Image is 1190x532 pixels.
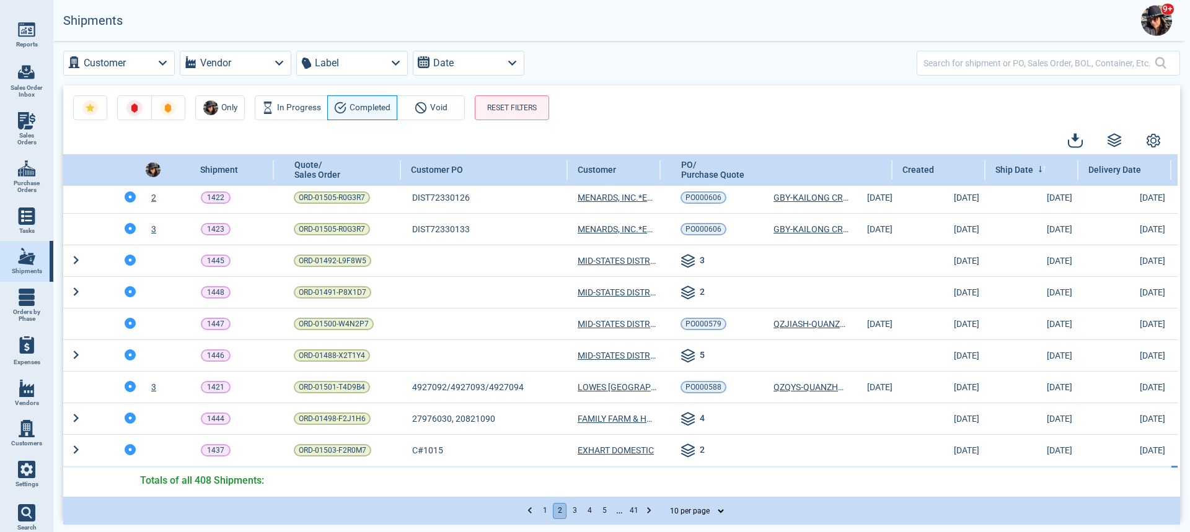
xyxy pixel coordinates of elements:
span: Only [221,100,237,115]
span: [DATE] [855,381,892,393]
button: Completed [327,95,397,120]
span: Totals of all 408 Shipments: [140,473,264,488]
a: PO000606 [681,191,726,204]
span: 5 [700,349,705,364]
p: 1422 [207,191,224,204]
span: 2 [151,193,156,203]
a: 1447 [201,318,231,330]
button: RESET FILTERS [475,95,549,120]
td: [DATE] [1078,245,1171,276]
span: Void [430,100,447,115]
a: 3 [151,381,156,393]
td: [DATE] [985,245,1078,276]
span: ORD-01503-F2R0M7 [299,444,366,456]
span: ORD-01498-F2J1H6 [299,412,366,425]
button: In Progress [255,95,328,120]
a: MID-STATES DISTRIBUTING,LLC [578,286,658,299]
img: Avatar [1141,5,1172,36]
span: 2 [700,443,705,458]
span: DIST72330133 [412,223,470,235]
a: PO000579 [681,318,726,330]
span: ORD-01492-L9F8W5 [299,255,366,267]
td: [DATE] [985,276,1078,308]
a: 1444 [201,412,231,425]
span: Customers [11,440,42,447]
img: menu_icon [18,21,35,38]
span: PO000606 [685,191,721,204]
input: Search for shipment or PO, Sales Order, BOL, Container, Etc. [923,54,1155,72]
p: 1437 [207,444,224,456]
span: ORD-01491-P8X1D7 [299,286,366,299]
td: [DATE] [892,245,985,276]
td: [DATE] [985,181,1078,213]
td: [DATE] [985,403,1078,434]
img: menu_icon [18,380,35,397]
a: ORD-01505-R0G3R7 [294,223,370,235]
a: MID-STATES DISTRIBUTING,LLC [578,255,658,267]
a: 1446 [201,349,231,362]
a: PO000606 [681,223,726,235]
td: [DATE] [892,371,985,403]
span: ORD-01501-T4D9B4 [299,381,365,393]
span: QZJIASH-QUANZHOU JIASHENG METAL & PLASTIC PRODUCTS CO. LTD. [773,319,1053,329]
span: 2 [700,286,705,300]
a: QZQYS-QUANZHOU QUANYUANSHENG A [773,381,849,393]
a: 1448 [201,286,231,299]
span: Tasks [19,227,35,235]
p: 1447 [207,318,224,330]
button: Go to page 41 [627,503,641,519]
a: ORD-01498-F2J1H6 [294,412,371,425]
p: 1423 [207,223,224,235]
td: [DATE] [985,339,1078,371]
a: 1445 [201,255,231,267]
a: ORD-01501-T4D9B4 [294,381,370,393]
td: [DATE] [1078,181,1171,213]
nav: pagination navigation [522,503,656,519]
td: [DATE] [985,434,1078,466]
span: Orders by Phase [10,308,43,323]
span: EXHART DOMESTIC [578,444,654,456]
span: MENARDS, INC.*EAU CLAIRE [578,223,658,235]
a: PO000588 [681,381,726,393]
span: Sales Orders [10,132,43,146]
a: ORD-01492-L9F8W5 [294,255,371,267]
img: Avatar [203,100,218,115]
a: ORD-01500-W4N2P7 [294,318,374,330]
img: menu_icon [18,420,35,437]
span: Settings [15,481,38,488]
img: menu_icon [18,461,35,478]
a: LOWES [GEOGRAPHIC_DATA] [578,381,658,393]
h2: Shipments [63,14,123,28]
a: MID-STATES DISTRIBUTING,LLC [578,349,658,362]
td: [DATE] [985,308,1078,339]
span: 4927092/4927093/4927094 [412,381,524,393]
span: GBY-KAILONG CRAFTS MANUFACTURING CO.,LTD [773,193,970,203]
span: ORD-01505-R0G3R7 [299,191,365,204]
span: 3 [700,254,705,269]
span: In Progress [277,100,321,115]
span: 3 [151,224,156,234]
button: Vendor [180,51,291,76]
td: [DATE] [1078,434,1171,466]
span: PO000579 [685,318,721,330]
a: FAMILY FARM & HOME, INC. [578,412,658,425]
span: QZQYS-QUANZHOU QUANYUANSHENG A [773,382,933,392]
span: 27976030, 20821090 [412,412,495,425]
p: 1444 [207,412,224,425]
span: Expenses [14,359,40,366]
button: Go to next page [642,503,656,519]
td: [DATE] [892,308,985,339]
a: QZJIASH-QUANZHOU JIASHENG METAL & PLASTIC PRODUCTS CO. LTD. [773,318,849,330]
span: [DATE] [855,191,892,204]
label: Date [433,55,454,72]
span: 9+ [1161,3,1175,15]
span: MENARDS, INC.*EAU CLAIRE [578,191,658,204]
img: menu_icon [18,112,35,129]
span: [DATE] [855,318,892,330]
span: PO/ Purchase Quote [681,160,744,180]
td: [DATE] [1078,339,1171,371]
p: 1446 [207,349,224,362]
